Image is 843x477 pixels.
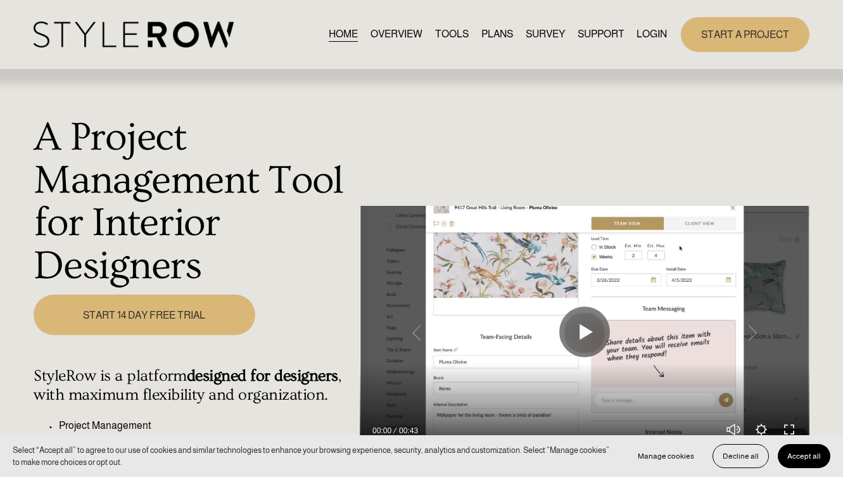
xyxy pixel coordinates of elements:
[34,295,255,335] a: START 14 DAY FREE TRIAL
[435,26,469,43] a: TOOLS
[637,26,667,43] a: LOGIN
[778,444,830,468] button: Accept all
[34,117,353,288] h1: A Project Management Tool for Interior Designers
[329,26,358,43] a: HOME
[681,17,809,52] a: START A PROJECT
[638,452,694,461] span: Manage cookies
[59,418,353,433] p: Project Management
[187,367,338,385] strong: designed for designers
[723,452,759,461] span: Decline all
[713,444,769,468] button: Decline all
[13,444,616,468] p: Select “Accept all” to agree to our use of cookies and similar technologies to enhance your brows...
[559,307,610,357] button: Play
[371,26,422,43] a: OVERVIEW
[481,26,513,43] a: PLANS
[395,424,421,437] div: Duration
[628,444,704,468] button: Manage cookies
[372,424,395,437] div: Current time
[578,26,624,43] a: folder dropdown
[34,22,233,48] img: StyleRow
[34,367,353,405] h4: StyleRow is a platform , with maximum flexibility and organization.
[787,452,821,461] span: Accept all
[526,26,565,43] a: SURVEY
[578,27,624,42] span: SUPPORT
